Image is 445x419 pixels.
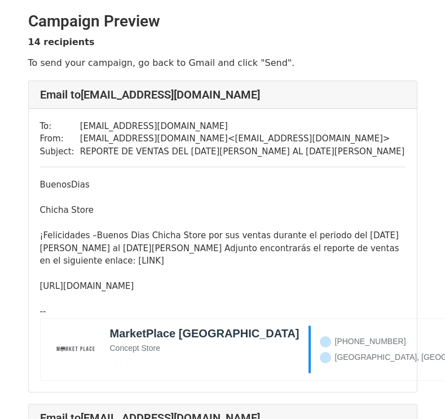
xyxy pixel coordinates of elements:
span: -- [40,306,46,317]
span: Concept Store [110,344,161,353]
td: From: [40,132,80,145]
p: To send your campaign, go back to Gmail and click "Send". [28,57,417,69]
b: MarketPlace [GEOGRAPHIC_DATA] [110,327,299,340]
div: Chicha Store [40,204,406,217]
td: [EMAIL_ADDRESS][DOMAIN_NAME] < [EMAIL_ADDRESS][DOMAIN_NAME] > [80,132,405,145]
td: [EMAIL_ADDRESS][DOMAIN_NAME] [80,120,405,133]
strong: 14 recipients [28,37,95,47]
span: Dias [71,180,90,190]
div: Buenos [40,179,406,191]
div: [URL][DOMAIN_NAME] [40,280,406,293]
div: ¡Felicidades –Buenos Dias Chicha Store por sus ventas durante el periodo del [DATE][PERSON_NAME] ... [40,229,406,268]
h4: Email to [EMAIL_ADDRESS][DOMAIN_NAME] [40,88,406,101]
h2: Campaign Preview [28,12,417,31]
td: REPORTE DE VENTAS DEL [DATE][PERSON_NAME] AL [DATE][PERSON_NAME] [80,145,405,158]
img: marketplacenicaragua [51,326,99,373]
td: Subject: [40,145,80,158]
td: To: [40,120,80,133]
